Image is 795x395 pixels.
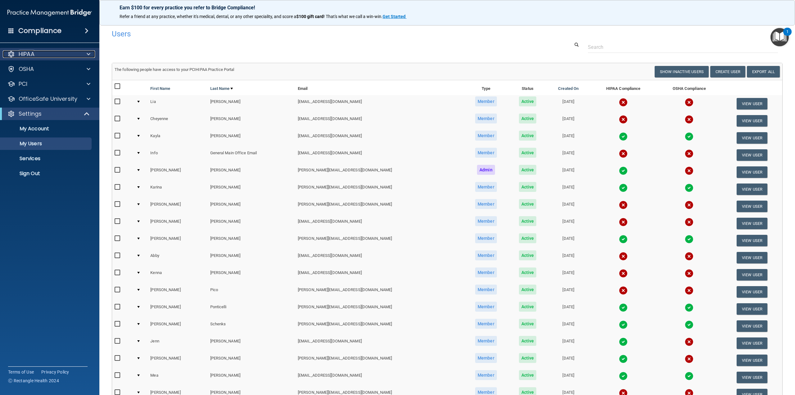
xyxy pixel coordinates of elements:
[475,336,497,346] span: Member
[685,355,693,363] img: cross.ca9f0e7f.svg
[558,85,579,92] a: Created On
[547,318,590,335] td: [DATE]
[295,112,463,129] td: [EMAIL_ADDRESS][DOMAIN_NAME]
[475,353,497,363] span: Member
[120,14,296,19] span: Refer a friend at any practice, whether it's medical, dental, or any other speciality, and score a
[519,216,537,226] span: Active
[685,115,693,124] img: cross.ca9f0e7f.svg
[519,131,537,141] span: Active
[19,95,77,103] p: OfficeSafe University
[619,269,628,278] img: cross.ca9f0e7f.svg
[710,66,745,77] button: Create User
[19,80,27,88] p: PCI
[295,95,463,112] td: [EMAIL_ADDRESS][DOMAIN_NAME]
[7,110,90,118] a: Settings
[619,303,628,312] img: tick.e7d51cea.svg
[737,337,767,349] button: View User
[657,80,722,95] th: OSHA Compliance
[383,14,406,19] strong: Get Started
[588,41,778,53] input: Search
[737,320,767,332] button: View User
[475,114,497,123] span: Member
[685,337,693,346] img: cross.ca9f0e7f.svg
[547,352,590,369] td: [DATE]
[685,372,693,380] img: tick.e7d51cea.svg
[295,232,463,249] td: [PERSON_NAME][EMAIL_ADDRESS][DOMAIN_NAME]
[737,269,767,281] button: View User
[150,85,170,92] a: First Name
[475,96,497,106] span: Member
[295,369,463,386] td: [EMAIL_ADDRESS][DOMAIN_NAME]
[208,318,295,335] td: Schenks
[619,252,628,261] img: cross.ca9f0e7f.svg
[619,201,628,209] img: cross.ca9f0e7f.svg
[685,252,693,261] img: cross.ca9f0e7f.svg
[208,181,295,198] td: [PERSON_NAME]
[619,132,628,141] img: tick.e7d51cea.svg
[547,112,590,129] td: [DATE]
[619,235,628,244] img: tick.e7d51cea.svg
[148,266,207,283] td: Kenna
[148,369,207,386] td: Mea
[619,337,628,346] img: tick.e7d51cea.svg
[295,318,463,335] td: [PERSON_NAME][EMAIL_ADDRESS][DOMAIN_NAME]
[685,235,693,244] img: tick.e7d51cea.svg
[295,198,463,215] td: [PERSON_NAME][EMAIL_ADDRESS][DOMAIN_NAME]
[208,300,295,318] td: Ponticelli
[4,170,89,177] p: Sign Out
[737,166,767,178] button: View User
[547,369,590,386] td: [DATE]
[685,303,693,312] img: tick.e7d51cea.svg
[295,335,463,352] td: [EMAIL_ADDRESS][DOMAIN_NAME]
[619,166,628,175] img: tick.e7d51cea.svg
[41,369,69,375] a: Privacy Policy
[519,148,537,158] span: Active
[655,66,709,77] button: Show Inactive Users
[324,14,383,19] span: ! That's what we call a win-win.
[685,286,693,295] img: cross.ca9f0e7f.svg
[519,319,537,329] span: Active
[295,300,463,318] td: [PERSON_NAME][EMAIL_ADDRESS][DOMAIN_NAME]
[295,283,463,300] td: [PERSON_NAME][EMAIL_ADDRESS][DOMAIN_NAME]
[685,218,693,226] img: cross.ca9f0e7f.svg
[547,335,590,352] td: [DATE]
[737,184,767,195] button: View User
[4,156,89,162] p: Services
[619,320,628,329] img: tick.e7d51cea.svg
[148,249,207,266] td: Abby
[148,352,207,369] td: [PERSON_NAME]
[685,201,693,209] img: cross.ca9f0e7f.svg
[737,218,767,229] button: View User
[519,267,537,277] span: Active
[519,96,537,106] span: Active
[519,114,537,123] span: Active
[208,249,295,266] td: [PERSON_NAME]
[148,215,207,232] td: [PERSON_NAME]
[519,302,537,312] span: Active
[685,166,693,175] img: cross.ca9f0e7f.svg
[383,14,407,19] a: Get Started
[296,14,324,19] strong: $100 gift card
[619,355,628,363] img: tick.e7d51cea.svg
[737,355,767,366] button: View User
[519,233,537,243] span: Active
[619,372,628,380] img: tick.e7d51cea.svg
[519,165,537,175] span: Active
[148,318,207,335] td: [PERSON_NAME]
[619,184,628,192] img: tick.e7d51cea.svg
[619,286,628,295] img: cross.ca9f0e7f.svg
[519,336,537,346] span: Active
[547,95,590,112] td: [DATE]
[685,320,693,329] img: tick.e7d51cea.svg
[463,80,508,95] th: Type
[208,266,295,283] td: [PERSON_NAME]
[685,132,693,141] img: tick.e7d51cea.svg
[208,215,295,232] td: [PERSON_NAME]
[547,146,590,164] td: [DATE]
[208,335,295,352] td: [PERSON_NAME]
[547,283,590,300] td: [DATE]
[475,285,497,295] span: Member
[18,26,61,35] h4: Compliance
[475,233,497,243] span: Member
[148,95,207,112] td: Lia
